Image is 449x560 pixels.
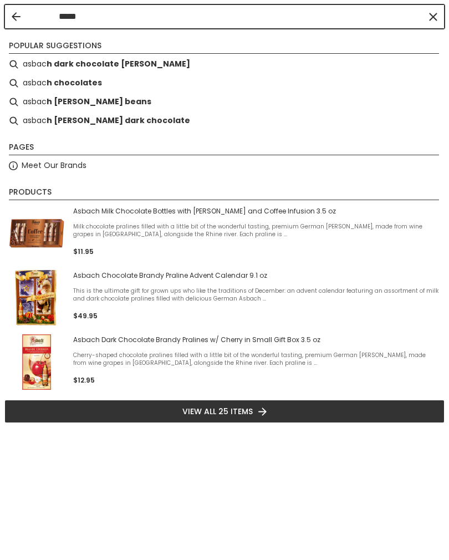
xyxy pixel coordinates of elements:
li: Meet Our Brands [4,156,445,175]
span: $12.95 [73,375,95,385]
li: View all 25 items [4,400,445,423]
li: Pages [9,141,439,155]
span: Asbach Dark Chocolate Brandy Pralines w/ Cherry in Small Gift Box 3.5 oz [73,335,440,344]
li: asbach chocolates [4,74,445,93]
span: View all 25 items [182,405,253,418]
li: asbach brandy beans [4,93,445,111]
li: Products [9,186,439,200]
a: Meet Our Brands [22,159,86,172]
b: h [PERSON_NAME] beans [47,95,151,108]
span: Asbach Chocolate Brandy Praline Advent Calendar 9.1 oz [73,271,440,280]
img: Asbach Dark Chocolate Brandy Pralines with Cherry in Small Gift Box [9,334,64,390]
button: Back [12,12,21,21]
b: h dark chocolate [PERSON_NAME] [47,58,190,70]
a: Asbach Chocolate Brandy Praline Advent Calendar 9.1 ozThis is the ultimate gift for grown ups who... [9,270,440,325]
b: h [PERSON_NAME] dark chocolate [47,114,190,127]
a: Asbach Milk Chocolate Bottles with [PERSON_NAME] and Coffee Infusion 3.5 ozMilk chocolate praline... [9,206,440,261]
b: h chocolates [47,77,102,89]
li: Asbach Milk Chocolate Bottles with Brandy and Coffee Infusion 3.5 oz [4,201,445,266]
button: Clear [427,11,438,22]
span: $11.95 [73,247,94,256]
span: This is the ultimate gift for grown ups who like the traditions of December: an advent calendar f... [73,287,440,303]
span: Asbach Milk Chocolate Bottles with [PERSON_NAME] and Coffee Infusion 3.5 oz [73,207,440,216]
li: asbach brandy dark chocolate [4,111,445,130]
a: Asbach Dark Chocolate Brandy Pralines with Cherry in Small Gift BoxAsbach Dark Chocolate Brandy P... [9,334,440,390]
li: asbach dark chocolate brandy [4,55,445,74]
span: Cherry-shaped chocolate pralines filled with a little bit of the wonderful tasting, premium Germa... [73,352,440,367]
span: Milk chocolate pralines filled with a little bit of the wonderful tasting, premium German [PERSON... [73,223,440,238]
li: Asbach Chocolate Brandy Praline Advent Calendar 9.1 oz [4,266,445,330]
span: $49.95 [73,311,98,320]
li: Popular suggestions [9,40,439,54]
li: Asbach Dark Chocolate Brandy Pralines w/ Cherry in Small Gift Box 3.5 oz [4,330,445,394]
